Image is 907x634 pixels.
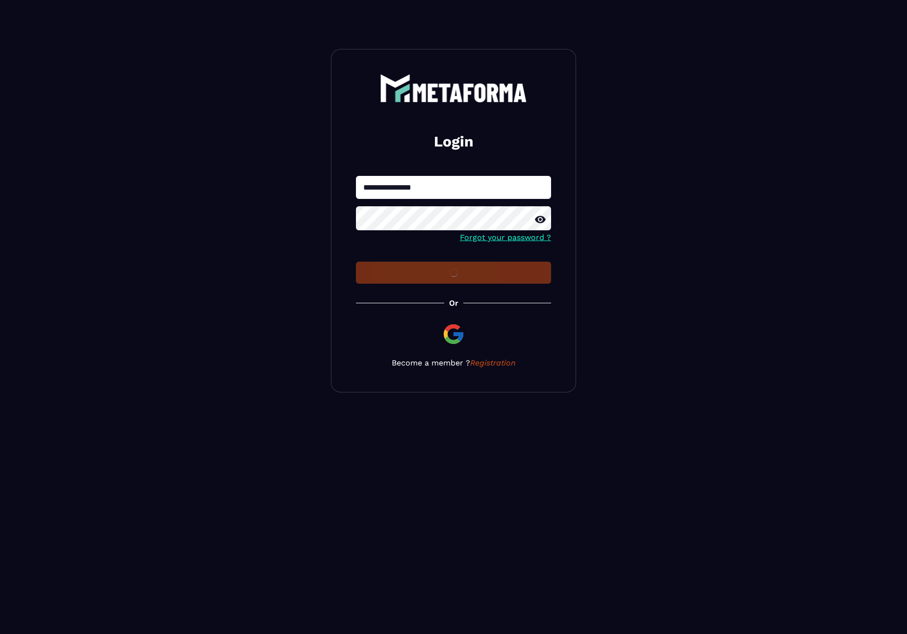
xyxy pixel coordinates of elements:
img: logo [380,74,527,102]
h2: Login [368,132,539,151]
p: Or [449,298,458,308]
a: logo [356,74,551,102]
a: Registration [470,358,516,367]
img: google [442,322,465,346]
p: Become a member ? [356,358,551,367]
a: Forgot your password ? [460,233,551,242]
